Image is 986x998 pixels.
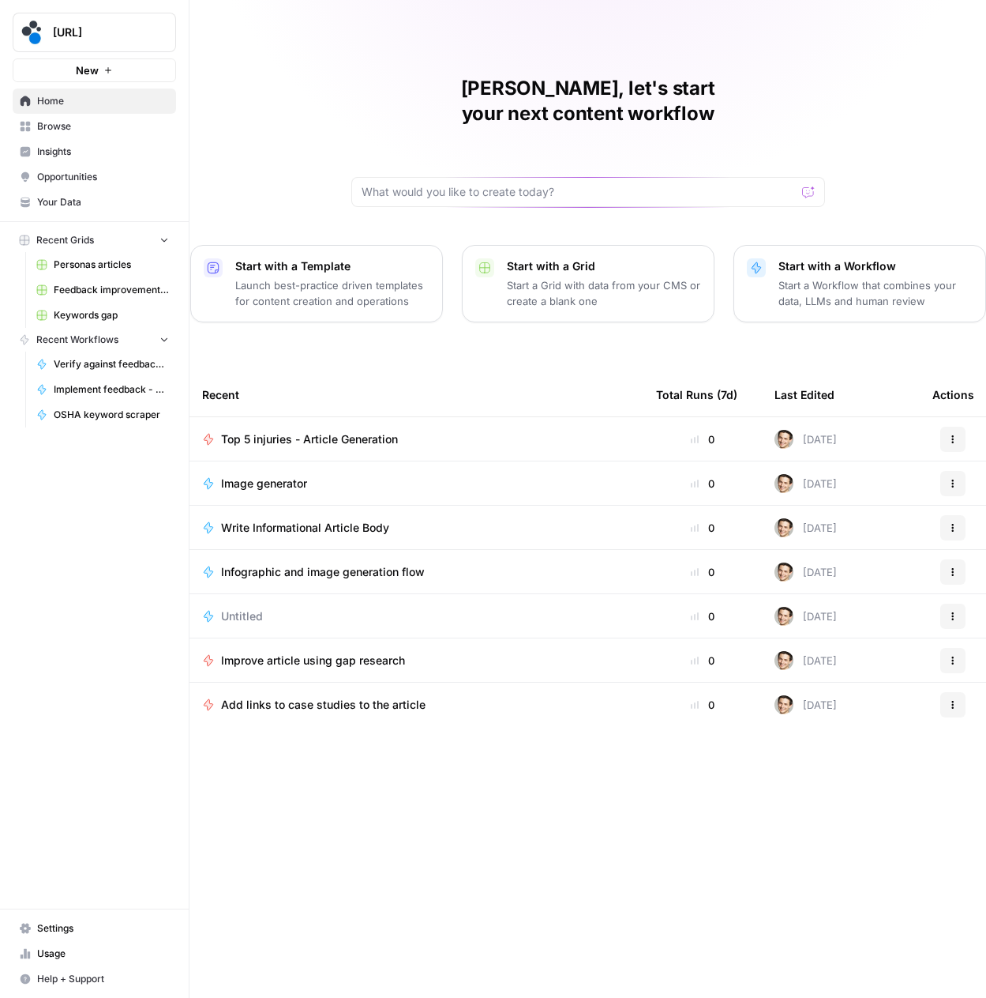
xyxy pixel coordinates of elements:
button: Recent Grids [13,228,176,252]
a: Feedback improvement dev [29,277,176,303]
p: Start with a Workflow [778,258,973,274]
button: Workspace: spot.ai [13,13,176,52]
p: Start a Grid with data from your CMS or create a blank one [507,277,701,309]
img: spot.ai Logo [18,18,47,47]
img: j7temtklz6amjwtjn5shyeuwpeb0 [774,695,793,714]
a: Personas articles [29,252,176,277]
span: Insights [37,145,169,159]
div: Recent [202,373,631,416]
span: Recent Grids [36,233,94,247]
span: Improve article using gap research [221,653,405,668]
span: Usage [37,947,169,961]
button: Recent Workflows [13,328,176,352]
span: Top 5 injuries - Article Generation [221,431,398,447]
img: j7temtklz6amjwtjn5shyeuwpeb0 [774,474,793,493]
a: Write Informational Article Body [202,520,631,536]
div: Actions [932,373,974,416]
div: 0 [656,520,749,536]
a: Infographic and image generation flow [202,564,631,580]
p: Launch best-practice driven templates for content creation and operations [235,277,429,309]
a: Image generator [202,476,631,491]
div: [DATE] [774,563,837,582]
a: Verify against feedback - dev [29,352,176,377]
div: [DATE] [774,430,837,449]
div: 0 [656,476,749,491]
span: Verify against feedback - dev [54,357,169,371]
a: Untitled [202,608,631,624]
span: Browse [37,119,169,134]
button: New [13,58,176,82]
span: Image generator [221,476,307,491]
span: Feedback improvement dev [54,283,169,297]
p: Start a Workflow that combines your data, LLMs and human review [778,277,973,309]
div: 0 [656,653,749,668]
p: Start with a Grid [507,258,701,274]
div: Total Runs (7d) [656,373,737,416]
a: Top 5 injuries - Article Generation [202,431,631,447]
span: Add links to case studies to the article [221,697,426,713]
a: Keywords gap [29,303,176,328]
a: Opportunities [13,164,176,190]
div: [DATE] [774,607,837,626]
button: Start with a GridStart a Grid with data from your CMS or create a blank one [462,245,714,322]
img: j7temtklz6amjwtjn5shyeuwpeb0 [774,430,793,449]
a: OSHA keyword scraper [29,402,176,427]
h1: [PERSON_NAME], let's start your next content workflow [351,76,825,126]
a: Improve article using gap research [202,653,631,668]
a: Browse [13,114,176,139]
span: Home [37,94,169,108]
div: 0 [656,431,749,447]
a: Implement feedback - dev [29,377,176,402]
img: j7temtklz6amjwtjn5shyeuwpeb0 [774,518,793,537]
div: [DATE] [774,651,837,670]
span: Help + Support [37,972,169,986]
span: Keywords gap [54,308,169,322]
span: Settings [37,921,169,936]
div: 0 [656,564,749,580]
div: Last Edited [774,373,834,416]
a: Insights [13,139,176,164]
a: Settings [13,916,176,941]
button: Start with a WorkflowStart a Workflow that combines your data, LLMs and human review [733,245,986,322]
div: 0 [656,697,749,713]
button: Help + Support [13,966,176,992]
span: Personas articles [54,258,169,272]
img: j7temtklz6amjwtjn5shyeuwpeb0 [774,607,793,626]
span: OSHA keyword scraper [54,408,169,422]
span: Your Data [37,195,169,209]
span: [URL] [53,24,148,40]
img: j7temtklz6amjwtjn5shyeuwpeb0 [774,651,793,670]
div: 0 [656,608,749,624]
span: Write Informational Article Body [221,520,389,536]
a: Usage [13,941,176,966]
span: New [76,62,99,78]
a: Your Data [13,190,176,215]
a: Home [13,89,176,114]
button: Start with a TemplateLaunch best-practice driven templates for content creation and operations [190,245,443,322]
span: Implement feedback - dev [54,382,169,397]
div: [DATE] [774,518,837,537]
span: Recent Workflows [36,333,118,347]
span: Infographic and image generation flow [221,564,425,580]
a: Add links to case studies to the article [202,697,631,713]
span: Opportunities [37,170,169,184]
input: What would you like to create today? [362,184,796,200]
img: j7temtklz6amjwtjn5shyeuwpeb0 [774,563,793,582]
div: [DATE] [774,474,837,493]
div: [DATE] [774,695,837,714]
p: Start with a Template [235,258,429,274]
span: Untitled [221,608,263,624]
